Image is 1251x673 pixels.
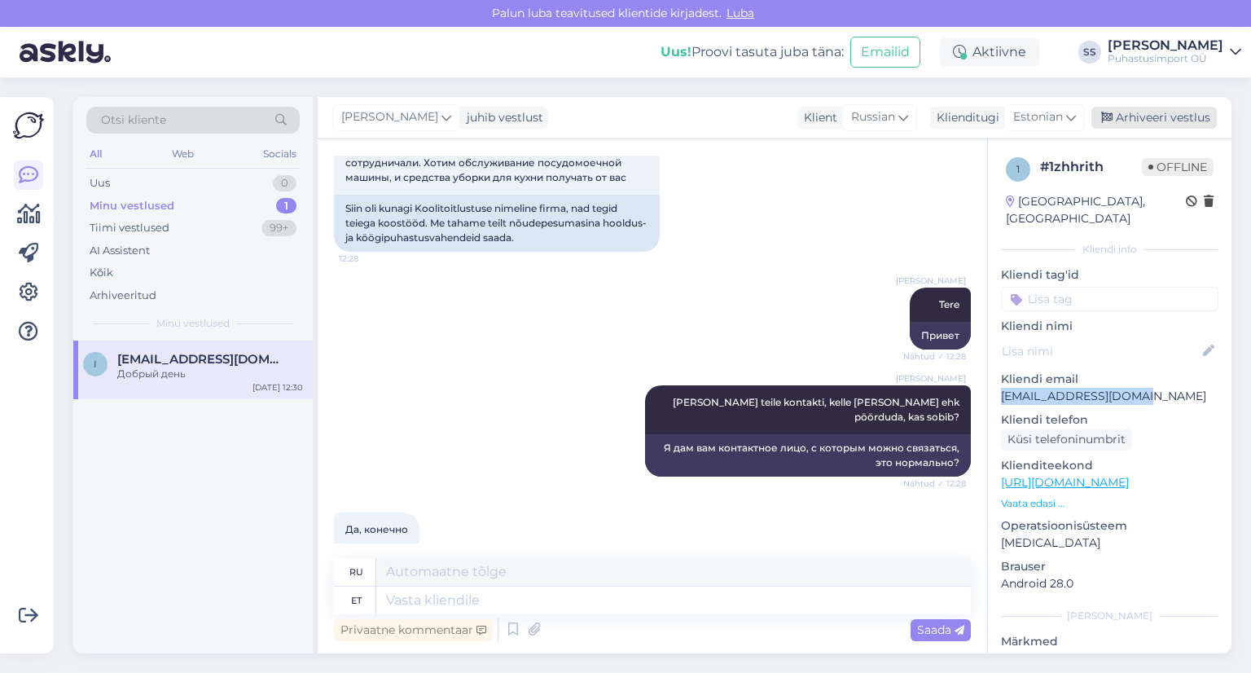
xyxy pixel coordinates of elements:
[1001,609,1218,623] div: [PERSON_NAME]
[903,477,966,490] span: Nähtud ✓ 12:28
[1001,388,1218,405] p: [EMAIL_ADDRESS][DOMAIN_NAME]
[1001,371,1218,388] p: Kliendi email
[903,350,966,363] span: Nähtud ✓ 12:28
[90,265,113,281] div: Kõik
[339,253,400,265] span: 12:28
[349,558,363,586] div: ru
[334,619,493,641] div: Privaatne kommentaar
[117,367,303,381] div: Добрый день
[90,243,150,259] div: AI Assistent
[90,288,156,304] div: Arhiveeritud
[1108,39,1223,52] div: [PERSON_NAME]
[1078,41,1101,64] div: SS
[1142,158,1214,176] span: Offline
[90,220,169,236] div: Tiimi vestlused
[939,298,959,310] span: Tere
[1001,457,1218,474] p: Klienditeekond
[334,195,660,252] div: Siin oli kunagi Koolitoitlustuse nimeline firma, nad tegid teiega koostööd. Me tahame teilt nõude...
[1013,108,1063,126] span: Estonian
[101,112,166,129] span: Otsi kliente
[351,587,362,614] div: et
[896,275,966,287] span: [PERSON_NAME]
[261,220,296,236] div: 99+
[460,109,543,126] div: juhib vestlust
[896,372,966,385] span: [PERSON_NAME]
[1001,318,1218,335] p: Kliendi nimi
[661,42,844,62] div: Proovi tasuta juba täna:
[13,110,44,141] img: Askly Logo
[341,108,438,126] span: [PERSON_NAME]
[273,175,296,191] div: 0
[850,37,920,68] button: Emailid
[94,358,97,370] span: i
[1001,266,1218,284] p: Kliendi tag'id
[345,142,629,183] span: Здесь раньше была фирма Koolitoitlustuse, они с вами сотрудничали. Хотим обслуживание посудомоечн...
[1001,534,1218,552] p: [MEDICAL_DATA]
[1001,287,1218,311] input: Lisa tag
[797,109,837,126] div: Klient
[1040,157,1142,177] div: # 1zhhrith
[156,316,230,331] span: Minu vestlused
[1108,39,1241,65] a: [PERSON_NAME]Puhastusimport OÜ
[117,352,287,367] span: info.bramos@gmail.com
[1001,575,1218,592] p: Android 28.0
[910,322,971,350] div: Привет
[345,523,408,535] span: Да, конечно
[917,622,964,637] span: Saada
[1001,242,1218,257] div: Kliendi info
[1001,429,1132,451] div: Küsi telefoninumbrit
[1001,558,1218,575] p: Brauser
[645,434,971,477] div: Я дам вам контактное лицо, с которым можно связаться, это нормально?
[722,6,759,20] span: Luba
[1001,633,1218,650] p: Märkmed
[90,198,174,214] div: Minu vestlused
[252,381,303,394] div: [DATE] 12:30
[930,109,999,126] div: Klienditugi
[1001,496,1218,511] p: Vaata edasi ...
[1001,475,1129,490] a: [URL][DOMAIN_NAME]
[940,37,1039,67] div: Aktiivne
[260,143,300,165] div: Socials
[1016,163,1020,175] span: 1
[86,143,105,165] div: All
[276,198,296,214] div: 1
[661,44,691,59] b: Uus!
[90,175,110,191] div: Uus
[851,108,895,126] span: Russian
[1091,107,1217,129] div: Arhiveeri vestlus
[1108,52,1223,65] div: Puhastusimport OÜ
[673,396,962,423] span: [PERSON_NAME] teile kontakti, kelle [PERSON_NAME] ehk pöörduda, kas sobib?
[1001,411,1218,429] p: Kliendi telefon
[1006,193,1186,227] div: [GEOGRAPHIC_DATA], [GEOGRAPHIC_DATA]
[1001,517,1218,534] p: Operatsioonisüsteem
[1002,342,1200,360] input: Lisa nimi
[169,143,197,165] div: Web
